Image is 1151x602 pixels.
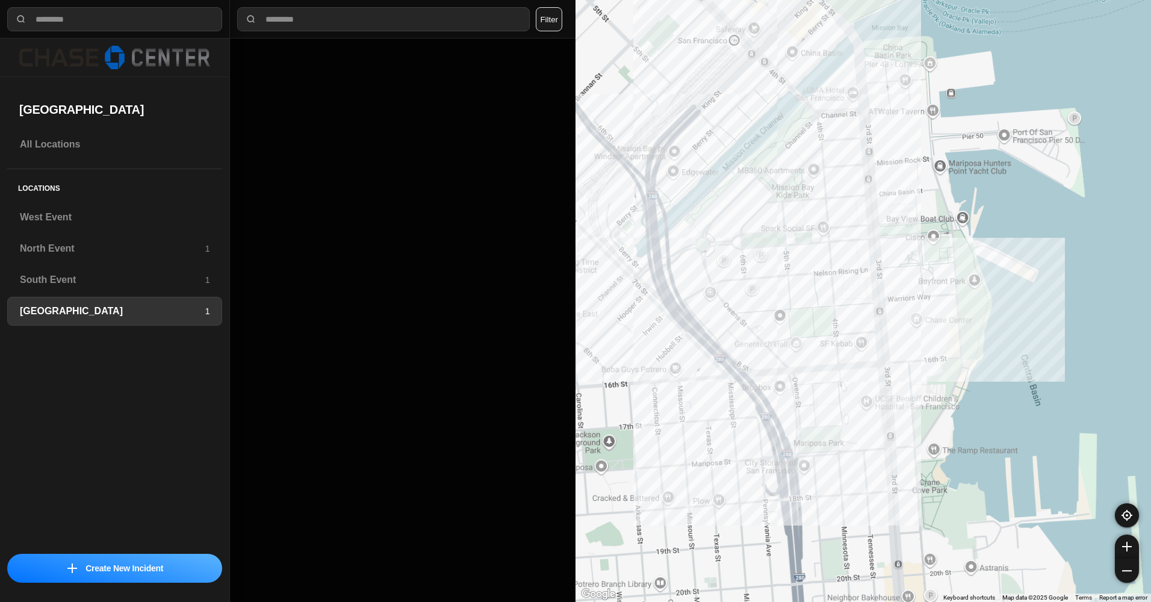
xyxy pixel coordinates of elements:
[1122,510,1132,521] img: recenter
[1115,503,1139,527] button: recenter
[20,304,205,318] h3: [GEOGRAPHIC_DATA]
[943,594,995,602] button: Keyboard shortcuts
[205,274,210,286] p: 1
[7,265,222,294] a: South Event1
[20,273,205,287] h3: South Event
[7,234,222,263] a: North Event1
[19,101,210,118] h2: [GEOGRAPHIC_DATA]
[1122,566,1132,576] img: zoom-out
[7,297,222,326] a: [GEOGRAPHIC_DATA]1
[15,13,27,25] img: search
[579,586,618,602] img: Google
[1122,542,1132,551] img: zoom-in
[7,169,222,203] h5: Locations
[1115,559,1139,583] button: zoom-out
[205,305,210,317] p: 1
[205,243,210,255] p: 1
[1115,535,1139,559] button: zoom-in
[7,203,222,232] a: West Event
[579,586,618,602] a: Open this area in Google Maps (opens a new window)
[1099,594,1147,601] a: Report a map error
[20,241,205,256] h3: North Event
[85,562,163,574] p: Create New Incident
[1002,594,1068,601] span: Map data ©2025 Google
[1075,594,1092,601] a: Terms (opens in new tab)
[19,46,210,69] img: logo
[536,7,562,31] button: Filter
[20,210,209,225] h3: West Event
[245,13,257,25] img: search
[7,554,222,583] button: iconCreate New Incident
[20,137,209,152] h3: All Locations
[7,130,222,159] a: All Locations
[67,563,77,573] img: icon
